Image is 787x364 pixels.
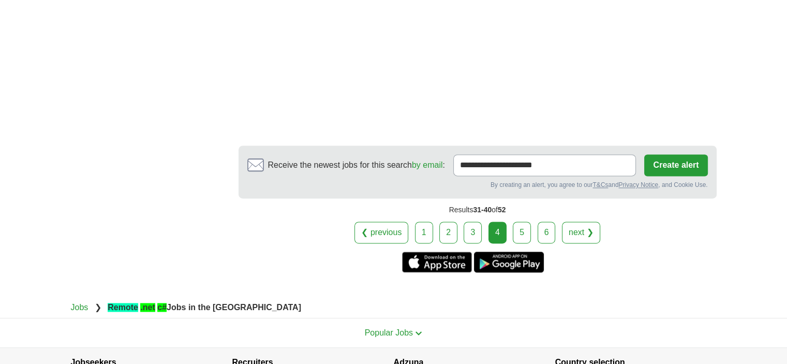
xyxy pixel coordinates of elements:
[644,154,707,176] button: Create alert
[488,222,507,243] div: 4
[464,222,482,243] a: 3
[618,181,658,188] a: Privacy Notice
[140,303,155,312] ah_el_jm_1710850260672: .net
[402,252,472,272] a: Get the iPhone app
[157,303,167,312] ah_el_jm_1710850284576: c#
[498,206,506,214] span: 52
[592,181,608,188] a: T&Cs
[354,222,408,243] a: ❮ previous
[108,303,301,312] strong: Jobs in the [GEOGRAPHIC_DATA]
[71,303,88,312] a: Jobs
[95,303,101,312] span: ❯
[365,328,413,337] span: Popular Jobs
[513,222,531,243] a: 5
[538,222,556,243] a: 6
[108,303,138,312] ah_el_jm_1710857245543: Remote
[415,331,422,336] img: toggle icon
[474,252,544,272] a: Get the Android app
[415,222,433,243] a: 1
[439,222,457,243] a: 2
[247,180,708,190] div: By creating an alert, you agree to our and , and Cookie Use.
[473,206,492,214] span: 31-40
[562,222,600,243] a: next ❯
[239,198,717,222] div: Results of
